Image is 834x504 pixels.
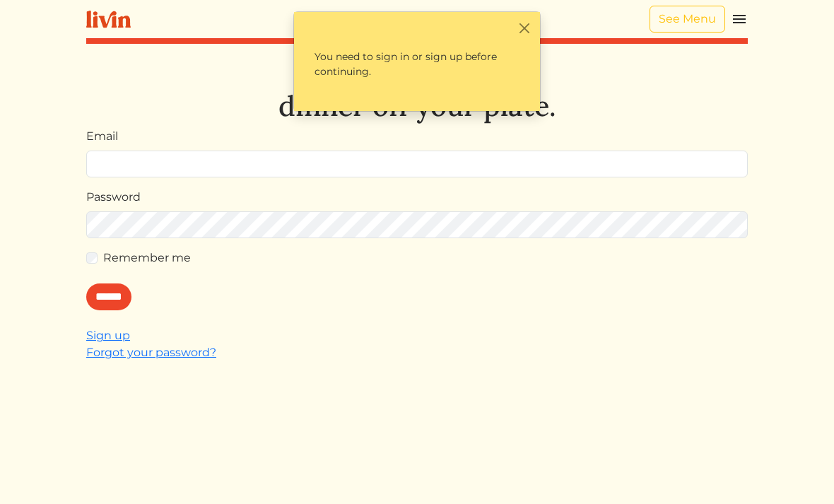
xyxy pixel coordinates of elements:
button: Close [517,20,531,35]
a: Sign up [86,329,130,342]
a: Forgot your password? [86,346,216,359]
label: Password [86,189,141,206]
h1: Let's take dinner off your plate. [86,55,748,122]
label: Email [86,128,118,145]
label: Remember me [103,250,191,266]
p: You need to sign in or sign up before continuing. [303,37,531,91]
img: menu_hamburger-cb6d353cf0ecd9f46ceae1c99ecbeb4a00e71ca567a856bd81f57e9d8c17bb26.svg [731,11,748,28]
a: See Menu [650,6,725,33]
img: livin-logo-a0d97d1a881af30f6274990eb6222085a2533c92bbd1e4f22c21b4f0d0e3210c.svg [86,11,131,28]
